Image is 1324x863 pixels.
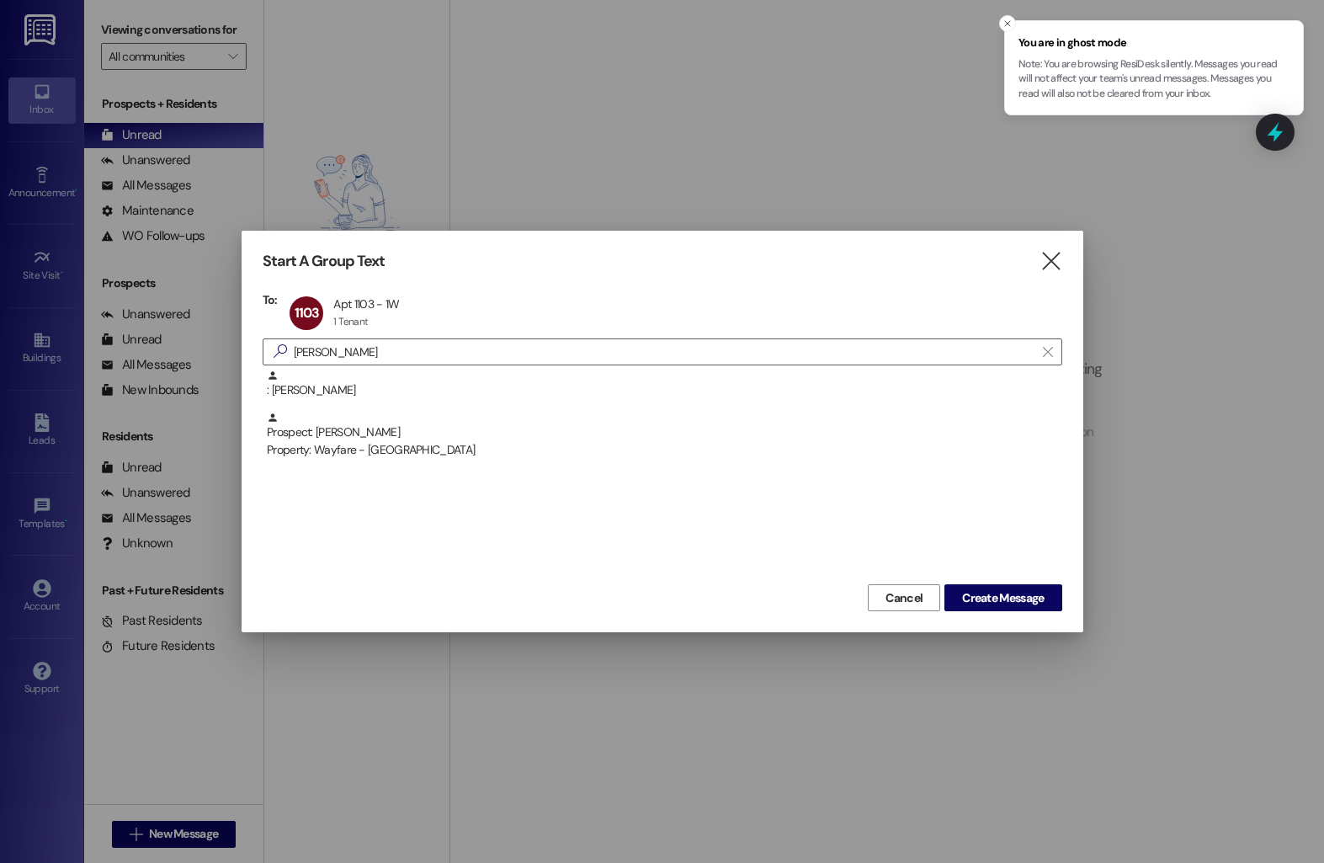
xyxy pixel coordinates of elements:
button: Clear text [1034,339,1061,365]
div: : [PERSON_NAME] [267,370,1062,399]
div: : [PERSON_NAME] [263,370,1062,412]
span: Cancel [885,589,923,607]
span: Create Message [962,589,1044,607]
p: Note: You are browsing ResiDesk silently. Messages you read will not affect your team's unread me... [1018,57,1289,102]
i:  [1043,345,1052,359]
div: Prospect: [PERSON_NAME]Property: Wayfare - [GEOGRAPHIC_DATA] [263,412,1062,454]
div: 1 Tenant [333,315,368,328]
i:  [1040,253,1062,270]
h3: Start A Group Text [263,252,386,271]
button: Create Message [944,584,1061,611]
span: 1103 [295,304,320,322]
div: Prospect: [PERSON_NAME] [267,412,1062,460]
input: Search for any contact or apartment [294,340,1034,364]
button: Close toast [999,15,1016,32]
div: Apt 1103 - 1W [333,296,399,312]
div: Property: Wayfare - [GEOGRAPHIC_DATA] [267,441,1062,459]
h3: To: [263,292,278,307]
button: Cancel [868,584,940,611]
i:  [267,343,294,360]
span: You are in ghost mode [1018,35,1289,51]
